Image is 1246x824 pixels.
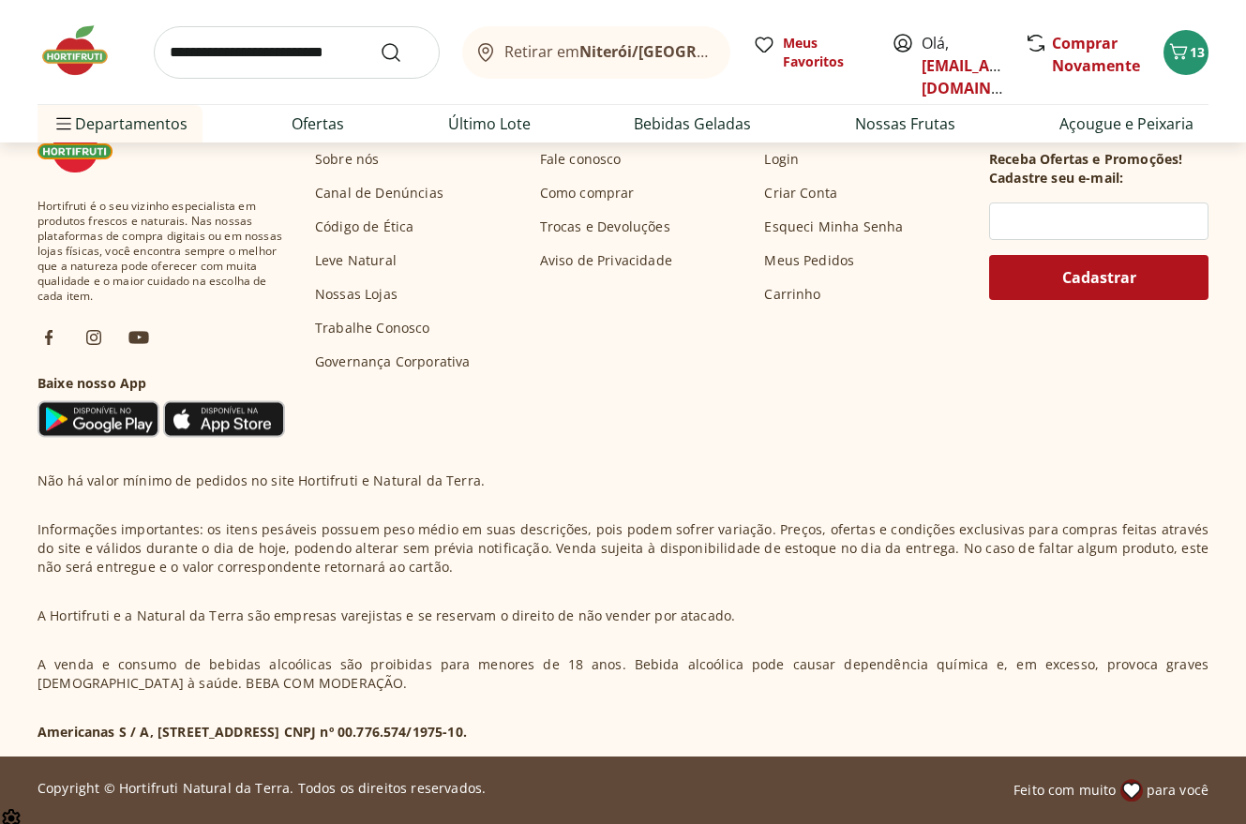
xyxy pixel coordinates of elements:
h3: Cadastre seu e-mail: [989,169,1123,187]
a: Trabalhe Conosco [315,319,430,337]
b: Niterói/[GEOGRAPHIC_DATA] [579,41,793,62]
input: search [154,26,440,79]
img: fb [38,326,60,349]
p: Copyright © Hortifruti Natural da Terra. Todos os direitos reservados. [38,779,486,798]
h3: Receba Ofertas e Promoções! [989,150,1182,169]
span: para você [1147,781,1208,800]
a: Login [764,150,799,169]
a: Esqueci Minha Senha [764,217,903,236]
span: Hortifruti é o seu vizinho especialista em produtos frescos e naturais. Nas nossas plataformas de... [38,199,285,304]
a: Meus Favoritos [753,34,869,71]
p: Não há valor mínimo de pedidos no site Hortifruti e Natural da Terra. [38,472,485,490]
a: Açougue e Peixaria [1059,112,1193,135]
img: ytb [128,326,150,349]
a: Nossas Frutas [855,112,955,135]
button: Cadastrar [989,255,1208,300]
span: Cadastrar [1062,270,1136,285]
img: Google Play Icon [38,400,159,438]
a: Trocas e Devoluções [540,217,670,236]
a: Bebidas Geladas [634,112,751,135]
p: A venda e consumo de bebidas alcoólicas são proibidas para menores de 18 anos. Bebida alcoólica p... [38,655,1208,693]
a: Código de Ética [315,217,413,236]
a: Aviso de Privacidade [540,251,672,270]
span: 13 [1190,43,1205,61]
a: [EMAIL_ADDRESS][DOMAIN_NAME] [922,55,1052,98]
p: A Hortifruti e a Natural da Terra são empresas varejistas e se reservam o direito de não vender p... [38,607,735,625]
a: Último Lote [448,112,531,135]
span: Olá, [922,32,1005,99]
a: Meus Pedidos [764,251,854,270]
button: Menu [53,101,75,146]
a: Como comprar [540,184,635,202]
a: Ofertas [292,112,344,135]
p: Americanas S / A, [STREET_ADDRESS] CNPJ nº 00.776.574/1975-10. [38,723,467,742]
a: Nossas Lojas [315,285,398,304]
a: Sobre nós [315,150,379,169]
span: Retirar em [504,43,712,60]
span: Feito com muito [1013,781,1116,800]
img: Hortifruti [38,116,131,172]
a: Leve Natural [315,251,397,270]
a: Comprar Novamente [1052,33,1140,76]
span: Departamentos [53,101,188,146]
button: Retirar emNiterói/[GEOGRAPHIC_DATA] [462,26,730,79]
a: Criar Conta [764,184,837,202]
p: Informações importantes: os itens pesáveis possuem peso médio em suas descrições, pois podem sofr... [38,520,1208,577]
span: Meus Favoritos [783,34,869,71]
a: Fale conosco [540,150,622,169]
img: ig [83,326,105,349]
a: Canal de Denúncias [315,184,443,202]
a: Governança Corporativa [315,352,471,371]
img: Hortifruti [38,22,131,79]
a: Carrinho [764,285,820,304]
button: Submit Search [380,41,425,64]
img: App Store Icon [163,400,285,438]
button: Carrinho [1163,30,1208,75]
h3: Baixe nosso App [38,374,285,393]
